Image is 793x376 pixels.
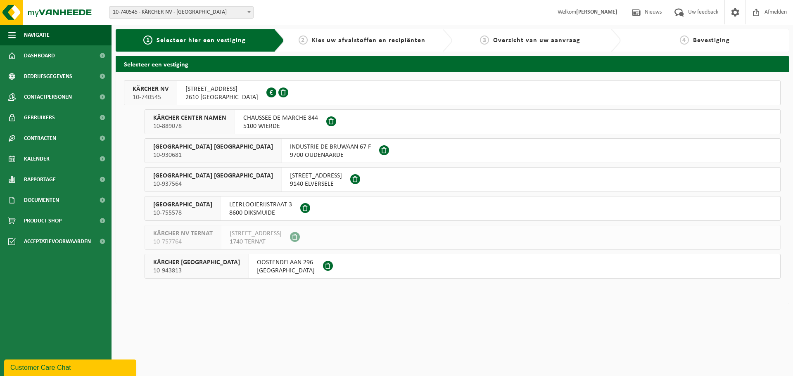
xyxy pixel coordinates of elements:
span: Bevestiging [693,37,730,44]
span: Gebruikers [24,107,55,128]
span: Contracten [24,128,56,149]
span: KÄRCHER NV TERNAT [153,229,213,238]
span: Dashboard [24,45,55,66]
span: 9700 OUDENAARDE [290,151,371,159]
span: KÄRCHER [GEOGRAPHIC_DATA] [153,258,240,267]
span: 10-937564 [153,180,273,188]
span: [GEOGRAPHIC_DATA] [257,267,315,275]
iframe: chat widget [4,358,138,376]
span: [GEOGRAPHIC_DATA] [GEOGRAPHIC_DATA] [153,143,273,151]
span: 1740 TERNAT [230,238,282,246]
span: 10-930681 [153,151,273,159]
span: Kalender [24,149,50,169]
span: KÄRCHER CENTER NAMEN [153,114,226,122]
span: 10-889078 [153,122,226,130]
span: 9140 ELVERSELE [290,180,342,188]
span: Overzicht van uw aanvraag [493,37,580,44]
span: CHAUSSEE DE MARCHE 844 [243,114,318,122]
button: [GEOGRAPHIC_DATA] 10-755578 LEERLOOIERIJSTRAAT 38600 DIKSMUIDE [145,196,781,221]
span: [GEOGRAPHIC_DATA] [153,201,212,209]
span: 2610 [GEOGRAPHIC_DATA] [185,93,258,102]
span: Documenten [24,190,59,210]
span: 4 [680,35,689,45]
span: 10-740545 [133,93,169,102]
span: 10-755578 [153,209,212,217]
span: KÄRCHER NV [133,85,169,93]
span: 10-757764 [153,238,213,246]
span: Navigatie [24,25,50,45]
span: [STREET_ADDRESS] [290,172,342,180]
span: [STREET_ADDRESS] [230,229,282,238]
span: 5100 WIERDE [243,122,318,130]
button: [GEOGRAPHIC_DATA] [GEOGRAPHIC_DATA] 10-930681 INDUSTRIE DE BRUWAAN 67 F9700 OUDENAARDE [145,138,781,163]
span: [STREET_ADDRESS] [185,85,258,93]
span: Acceptatievoorwaarden [24,231,91,252]
button: KÄRCHER [GEOGRAPHIC_DATA] 10-943813 OOSTENDELAAN 296[GEOGRAPHIC_DATA] [145,254,781,279]
button: KÄRCHER NV 10-740545 [STREET_ADDRESS]2610 [GEOGRAPHIC_DATA] [124,80,781,105]
button: KÄRCHER CENTER NAMEN 10-889078 CHAUSSEE DE MARCHE 8445100 WIERDE [145,109,781,134]
span: 8600 DIKSMUIDE [229,209,292,217]
span: Product Shop [24,210,62,231]
span: Rapportage [24,169,56,190]
span: INDUSTRIE DE BRUWAAN 67 F [290,143,371,151]
span: LEERLOOIERIJSTRAAT 3 [229,201,292,209]
span: 10-740545 - KÄRCHER NV - WILRIJK [109,7,253,18]
span: Bedrijfsgegevens [24,66,72,87]
span: [GEOGRAPHIC_DATA] [GEOGRAPHIC_DATA] [153,172,273,180]
span: OOSTENDELAAN 296 [257,258,315,267]
span: 3 [480,35,489,45]
span: 1 [143,35,152,45]
span: 10-943813 [153,267,240,275]
span: Selecteer hier een vestiging [157,37,246,44]
h2: Selecteer een vestiging [116,56,789,72]
span: 2 [299,35,308,45]
span: Kies uw afvalstoffen en recipiënten [312,37,425,44]
button: [GEOGRAPHIC_DATA] [GEOGRAPHIC_DATA] 10-937564 [STREET_ADDRESS]9140 ELVERSELE [145,167,781,192]
strong: [PERSON_NAME] [576,9,617,15]
span: 10-740545 - KÄRCHER NV - WILRIJK [109,6,254,19]
span: Contactpersonen [24,87,72,107]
